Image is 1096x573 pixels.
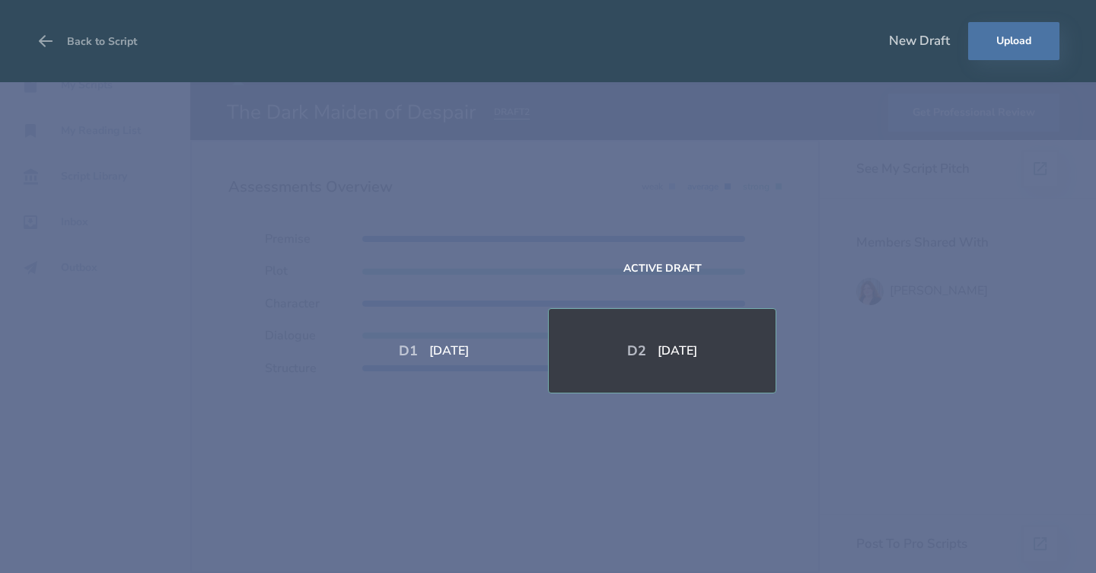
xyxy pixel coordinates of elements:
[658,345,697,357] div: [DATE]
[399,342,429,359] div: D 1
[623,263,702,308] div: Active Draft
[968,22,1059,60] button: Upload
[429,345,469,357] div: [DATE]
[320,308,548,393] div: D1[DATE]
[889,33,950,49] div: New Draft
[37,20,137,62] button: Back to Script
[627,342,658,359] div: D 2
[548,308,776,393] div: D2[DATE]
